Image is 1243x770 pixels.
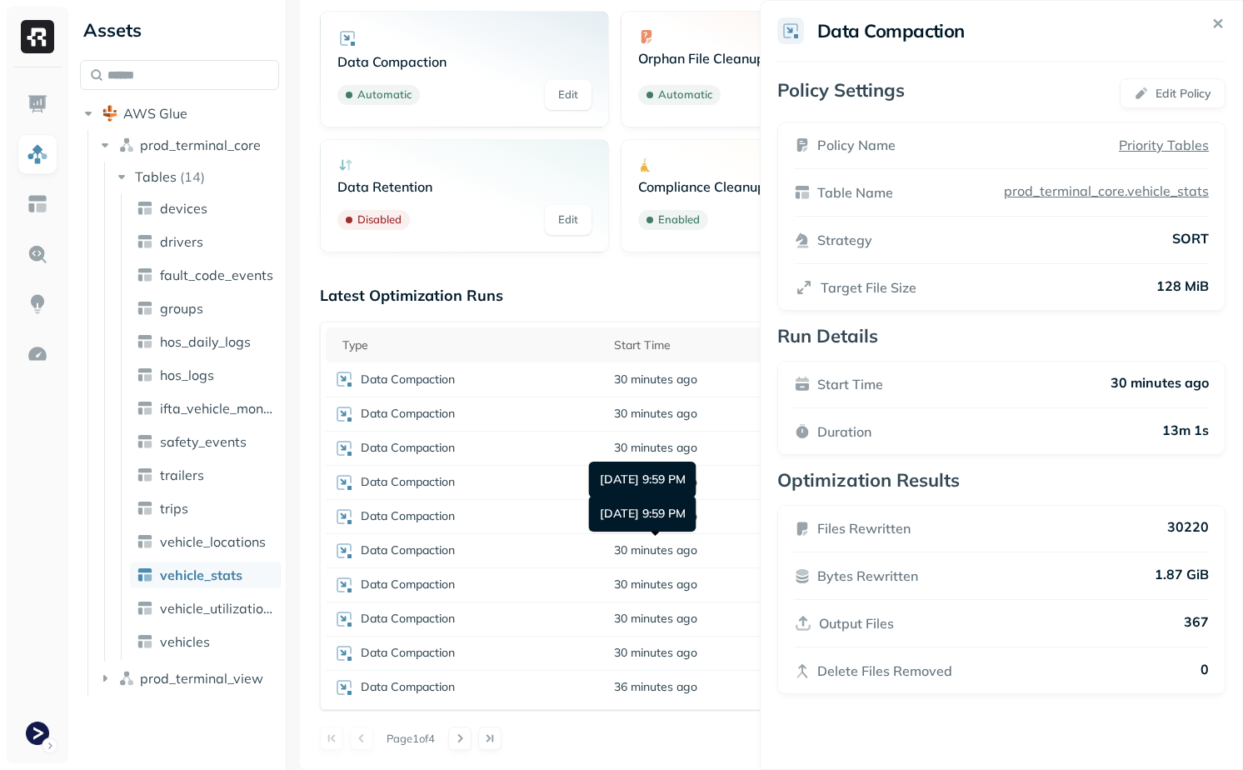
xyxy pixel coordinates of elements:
span: AWS Glue [123,105,187,122]
p: Optimization Results [777,468,1226,492]
img: table [137,567,153,583]
p: Latest Optimization Runs [320,286,503,305]
img: table [137,467,153,483]
span: 30 minutes ago [614,440,697,456]
p: Data Compaction [361,679,455,695]
p: Automatic [357,87,412,103]
p: Data Compaction [337,53,592,70]
p: 0 [1201,661,1209,681]
div: Assets [80,17,279,43]
span: 30 minutes ago [614,372,697,387]
p: 128 MiB [1156,277,1209,297]
p: Data Compaction [361,645,455,661]
span: 36 minutes ago [614,679,697,695]
div: Type [342,337,597,353]
span: vehicle_locations [160,533,266,550]
p: 367 [1184,613,1209,633]
button: Edit Policy [1120,78,1226,108]
img: Insights [27,293,48,315]
p: Data Compaction [361,474,455,490]
span: trips [160,500,188,517]
span: groups [160,300,203,317]
img: table [137,500,153,517]
p: Data Compaction [361,611,455,627]
p: Data Compaction [361,372,455,387]
p: Files Rewritten [817,518,911,538]
span: vehicles [160,633,210,650]
a: prod_terminal_core.vehicle_stats [997,182,1209,199]
p: Duration [817,422,871,442]
p: SORT [1172,230,1209,250]
img: Asset Explorer [27,193,48,215]
p: Data Compaction [361,406,455,422]
a: Priority Tables [1119,135,1209,155]
div: Start Time [614,337,761,353]
span: 30 minutes ago [614,406,697,422]
img: namespace [118,670,135,687]
p: Delete Files Removed [817,661,952,681]
p: Data Compaction [361,542,455,558]
p: Data Compaction [361,508,455,524]
img: table [137,633,153,650]
p: Output Files [819,613,894,633]
p: Policy Settings [777,78,905,108]
span: prod_terminal_core [140,137,261,153]
p: 30 minutes ago [1111,374,1209,394]
img: Assets [27,143,48,165]
span: drivers [160,233,203,250]
span: ifta_vehicle_months [160,400,275,417]
p: Run Details [777,324,1226,347]
span: Tables [135,168,177,185]
img: table [137,200,153,217]
span: fault_code_events [160,267,273,283]
p: Data Compaction [361,577,455,592]
img: table [137,267,153,283]
p: Compliance Cleanup [638,178,892,195]
span: 30 minutes ago [614,577,697,592]
span: hos_logs [160,367,214,383]
img: namespace [118,137,135,153]
img: table [137,400,153,417]
span: 30 minutes ago [614,611,697,627]
span: vehicle_utilization_day [160,600,275,617]
p: Policy Name [817,135,896,155]
p: Data Compaction [361,440,455,456]
a: Edit [545,80,592,110]
img: Ryft [21,20,54,53]
p: Automatic [658,87,712,103]
img: table [137,600,153,617]
span: vehicle_stats [160,567,242,583]
img: table [137,433,153,450]
img: root [102,105,118,122]
span: hos_daily_logs [160,333,251,350]
span: prod_terminal_view [140,670,263,687]
p: ( 14 ) [180,168,205,185]
p: Data Retention [337,178,592,195]
img: Optimization [27,343,48,365]
p: Strategy [817,230,872,250]
span: devices [160,200,207,217]
p: Disabled [357,212,402,228]
img: table [137,333,153,350]
p: prod_terminal_core.vehicle_stats [1001,182,1209,199]
span: trailers [160,467,204,483]
img: table [137,300,153,317]
span: 30 minutes ago [614,645,697,661]
img: Query Explorer [27,243,48,265]
img: table [137,533,153,550]
a: Edit [545,205,592,235]
p: Orphan File Cleanup [638,50,892,67]
img: Dashboard [27,93,48,115]
p: 13m 1s [1162,422,1209,442]
p: 30220 [1167,518,1209,538]
p: Start Time [817,374,883,394]
h2: Data Compaction [817,19,965,42]
p: Table Name [817,182,893,202]
p: Enabled [658,212,700,228]
p: Page 1 of 4 [387,731,435,746]
img: table [137,367,153,383]
div: [DATE] 9:59 PM [589,496,696,532]
span: 30 minutes ago [614,542,697,558]
p: 1.87 GiB [1155,566,1209,586]
img: table [137,233,153,250]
